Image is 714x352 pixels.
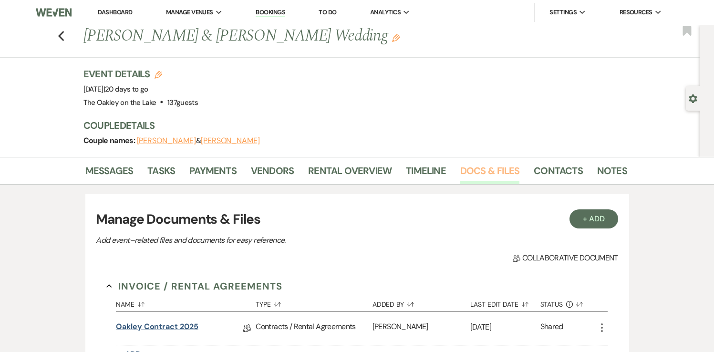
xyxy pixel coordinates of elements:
[106,279,282,293] button: Invoice / Rental Agreements
[256,293,372,311] button: Type
[85,163,134,184] a: Messages
[373,293,470,311] button: Added By
[256,312,372,345] div: Contracts / Rental Agreements
[549,8,577,17] span: Settings
[392,33,400,42] button: Edit
[98,8,132,16] a: Dashboard
[373,312,470,345] div: [PERSON_NAME]
[116,293,256,311] button: Name
[540,301,563,308] span: Status
[105,84,148,94] span: 20 days to go
[137,136,260,145] span: &
[83,67,198,81] h3: Event Details
[83,135,137,145] span: Couple names:
[103,84,148,94] span: |
[406,163,446,184] a: Timeline
[166,8,213,17] span: Manage Venues
[189,163,237,184] a: Payments
[534,163,583,184] a: Contacts
[116,321,198,336] a: Oakley Contract 2025
[83,25,511,48] h1: [PERSON_NAME] & [PERSON_NAME] Wedding
[689,93,697,103] button: Open lead details
[460,163,519,184] a: Docs & Files
[147,163,175,184] a: Tasks
[137,137,196,145] button: [PERSON_NAME]
[319,8,336,16] a: To Do
[96,234,430,247] p: Add event–related files and documents for easy reference.
[83,84,148,94] span: [DATE]
[251,163,294,184] a: Vendors
[597,163,627,184] a: Notes
[201,137,260,145] button: [PERSON_NAME]
[513,252,618,264] span: Collaborative document
[36,2,72,22] img: Weven Logo
[83,98,156,107] span: The Oakley on the Lake
[620,8,652,17] span: Resources
[256,8,285,17] a: Bookings
[569,209,618,228] button: + Add
[96,209,618,229] h3: Manage Documents & Files
[540,321,563,336] div: Shared
[470,321,540,333] p: [DATE]
[308,163,392,184] a: Rental Overview
[167,98,198,107] span: 137 guests
[370,8,401,17] span: Analytics
[83,119,618,132] h3: Couple Details
[540,293,596,311] button: Status
[470,293,540,311] button: Last Edit Date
